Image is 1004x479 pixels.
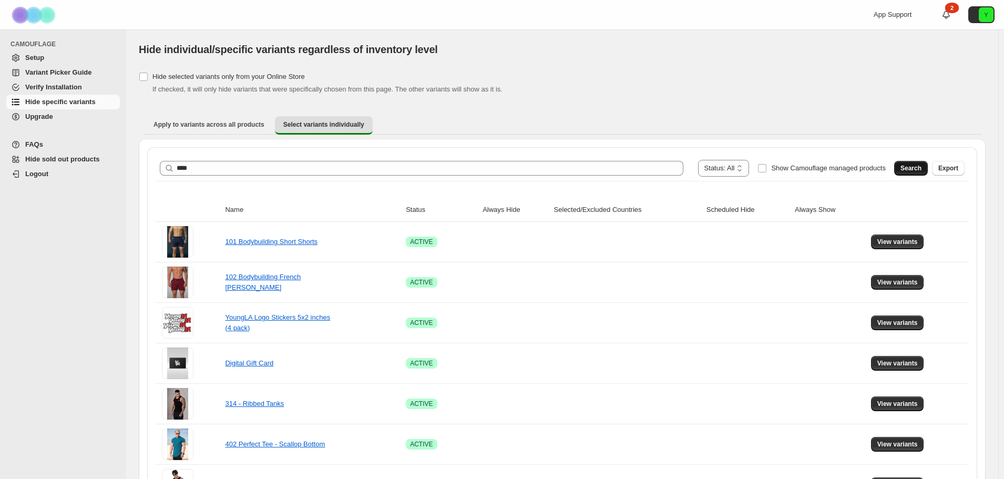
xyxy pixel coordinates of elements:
a: YoungLA Logo Stickers 5x2 inches (4 pack) [225,313,330,332]
span: Show Camouflage managed products [771,164,886,172]
button: Search [894,161,928,176]
button: Export [932,161,965,176]
img: Camouflage [8,1,61,29]
a: 402 Perfect Tee - Scallop Bottom [225,440,325,448]
span: ACTIVE [410,359,433,368]
button: Avatar with initials Y [968,6,995,23]
span: CAMOUFLAGE [11,40,121,48]
span: Export [938,164,958,172]
span: View variants [877,400,918,408]
a: Variant Picker Guide [6,65,120,80]
a: Hide sold out products [6,152,120,167]
a: Logout [6,167,120,181]
div: 2 [945,3,959,13]
span: ACTIVE [410,400,433,408]
a: Upgrade [6,109,120,124]
span: View variants [877,319,918,327]
a: 102 Bodybuilding French [PERSON_NAME] [225,273,301,291]
button: View variants [871,437,924,452]
span: ACTIVE [410,238,433,246]
a: 101 Bodybuilding Short Shorts [225,238,317,246]
span: App Support [874,11,911,18]
text: Y [984,12,988,18]
button: Apply to variants across all products [145,116,273,133]
span: Logout [25,170,48,178]
th: Selected/Excluded Countries [551,198,703,222]
span: Verify Installation [25,83,82,91]
span: If checked, it will only hide variants that were specifically chosen from this page. The other va... [152,85,503,93]
span: Hide sold out products [25,155,100,163]
span: Hide selected variants only from your Online Store [152,73,305,80]
span: Avatar with initials Y [979,7,993,22]
button: Select variants individually [275,116,373,135]
th: Name [222,198,403,222]
a: Hide specific variants [6,95,120,109]
span: Upgrade [25,113,53,120]
span: Select variants individually [283,120,364,129]
span: Variant Picker Guide [25,68,91,76]
span: View variants [877,359,918,368]
th: Always Show [792,198,868,222]
span: Search [900,164,921,172]
button: View variants [871,396,924,411]
span: View variants [877,238,918,246]
span: Apply to variants across all products [153,120,264,129]
span: View variants [877,440,918,449]
span: View variants [877,278,918,287]
a: 314 - Ribbed Tanks [225,400,284,407]
th: Status [403,198,479,222]
button: View variants [871,315,924,330]
a: Verify Installation [6,80,120,95]
th: Always Hide [479,198,550,222]
span: Setup [25,54,44,62]
span: Hide specific variants [25,98,96,106]
a: Setup [6,50,120,65]
button: View variants [871,275,924,290]
span: ACTIVE [410,440,433,449]
a: 2 [941,9,951,20]
span: Hide individual/specific variants regardless of inventory level [139,44,438,55]
a: FAQs [6,137,120,152]
span: FAQs [25,140,43,148]
button: View variants [871,235,924,249]
th: Scheduled Hide [703,198,792,222]
span: ACTIVE [410,278,433,287]
button: View variants [871,356,924,371]
span: ACTIVE [410,319,433,327]
a: Digital Gift Card [225,359,273,367]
